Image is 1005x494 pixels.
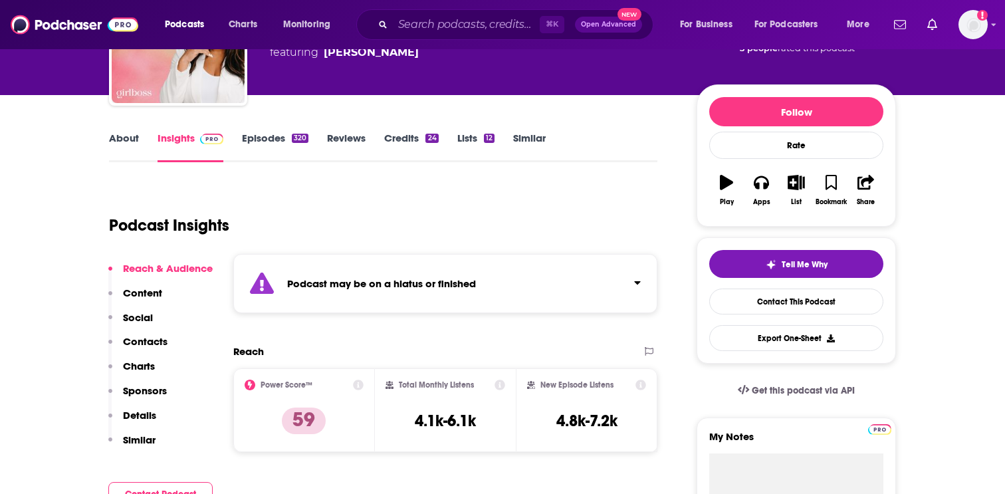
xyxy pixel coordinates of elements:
[814,166,848,214] button: Bookmark
[484,134,495,143] div: 12
[109,132,139,162] a: About
[847,15,869,34] span: More
[292,134,308,143] div: 320
[123,262,213,275] p: Reach & Audience
[540,380,614,390] h2: New Episode Listens
[399,380,474,390] h2: Total Monthly Listens
[849,166,883,214] button: Share
[274,14,348,35] button: open menu
[457,132,495,162] a: Lists12
[108,335,167,360] button: Contacts
[123,287,162,299] p: Content
[958,10,988,39] span: Logged in as EllaRoseMurphy
[327,132,366,162] a: Reviews
[709,250,883,278] button: tell me why sparkleTell Me Why
[868,422,891,435] a: Pro website
[556,411,617,431] h3: 4.8k-7.2k
[575,17,642,33] button: Open AdvancedNew
[270,45,548,61] span: featuring
[123,409,156,422] p: Details
[977,10,988,21] svg: Email not verified
[752,385,855,396] span: Get this podcast via API
[108,384,167,409] button: Sponsors
[709,166,744,214] button: Play
[857,198,875,206] div: Share
[220,14,265,35] a: Charts
[108,433,156,458] button: Similar
[11,12,138,37] img: Podchaser - Follow, Share and Rate Podcasts
[720,198,734,206] div: Play
[746,14,837,35] button: open menu
[816,198,847,206] div: Bookmark
[709,132,883,159] div: Rate
[283,15,330,34] span: Monitoring
[282,408,326,434] p: 59
[754,15,818,34] span: For Podcasters
[753,198,770,206] div: Apps
[108,287,162,311] button: Content
[766,259,776,270] img: tell me why sparkle
[889,13,911,36] a: Show notifications dropdown
[868,424,891,435] img: Podchaser Pro
[123,384,167,397] p: Sponsors
[109,215,229,235] h1: Podcast Insights
[108,262,213,287] button: Reach & Audience
[779,166,814,214] button: List
[156,14,221,35] button: open menu
[415,411,476,431] h3: 4.1k-6.1k
[233,254,657,313] section: Click to expand status details
[791,198,802,206] div: List
[540,16,564,33] span: ⌘ K
[261,380,312,390] h2: Power Score™
[958,10,988,39] button: Show profile menu
[393,14,540,35] input: Search podcasts, credits, & more...
[709,289,883,314] a: Contact This Podcast
[123,433,156,446] p: Similar
[123,335,167,348] p: Contacts
[709,97,883,126] button: Follow
[242,132,308,162] a: Episodes320
[384,132,438,162] a: Credits24
[369,9,666,40] div: Search podcasts, credits, & more...
[744,166,778,214] button: Apps
[158,132,223,162] a: InsightsPodchaser Pro
[782,259,828,270] span: Tell Me Why
[709,325,883,351] button: Export One-Sheet
[922,13,943,36] a: Show notifications dropdown
[123,311,153,324] p: Social
[727,374,865,407] a: Get this podcast via API
[513,132,546,162] a: Similar
[165,15,204,34] span: Podcasts
[123,360,155,372] p: Charts
[108,360,155,384] button: Charts
[324,45,419,61] a: Sophia Amoruso
[108,409,156,433] button: Details
[108,311,153,336] button: Social
[671,14,749,35] button: open menu
[581,21,636,28] span: Open Advanced
[200,134,223,144] img: Podchaser Pro
[680,15,732,34] span: For Business
[229,15,257,34] span: Charts
[233,345,264,358] h2: Reach
[425,134,438,143] div: 24
[287,277,476,290] strong: Podcast may be on a hiatus or finished
[958,10,988,39] img: User Profile
[709,430,883,453] label: My Notes
[837,14,886,35] button: open menu
[617,8,641,21] span: New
